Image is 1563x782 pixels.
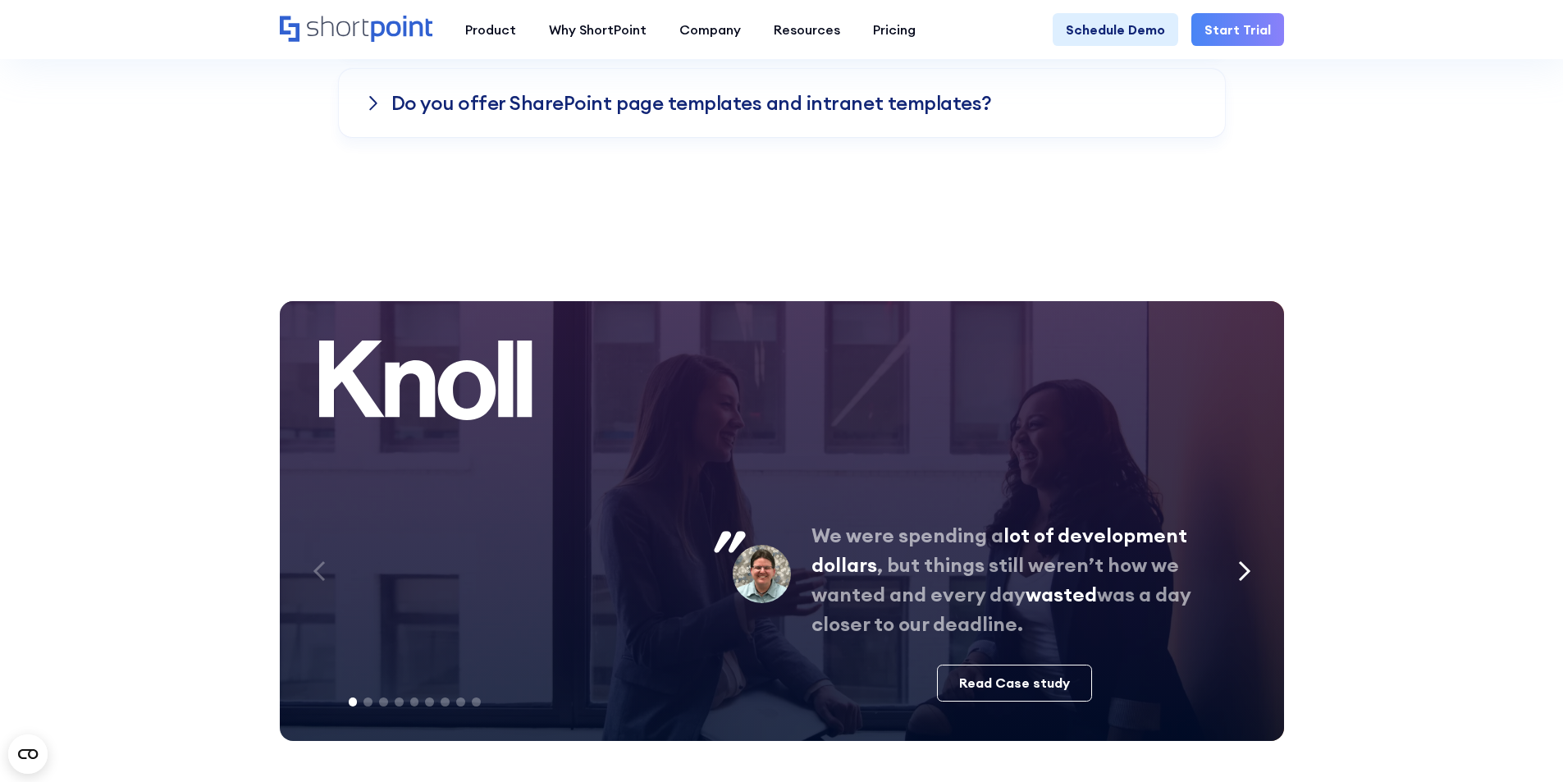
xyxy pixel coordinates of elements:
span: wasted [1026,582,1097,606]
div: Pricing [873,20,916,39]
a: Resources [757,13,857,46]
div: Company [679,20,741,39]
iframe: Chat Widget [1481,703,1563,782]
a: Read Case study [937,665,1091,702]
a: Pricing [857,13,932,46]
div: Resources [774,20,840,39]
a: Product [449,13,532,46]
div: Product [465,20,516,39]
div: Previous slide [299,547,339,597]
a: Company [663,13,757,46]
a: Schedule Demo [1053,13,1178,46]
div: Why ShortPoint [549,20,647,39]
a: Why ShortPoint [532,13,663,46]
a: Start Trial [1191,13,1284,46]
button: Open CMP widget [8,734,48,774]
h3: Do you offer SharePoint page templates and intranet templates? [391,92,992,113]
p: We were spending a , but things still weren’t how we wanted and every day was a day closer to our... [811,520,1218,638]
div: Next slide [1225,547,1264,597]
div: Read Case study [959,673,1070,693]
span: lot of development dollars [811,523,1187,577]
a: Home [280,16,432,43]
